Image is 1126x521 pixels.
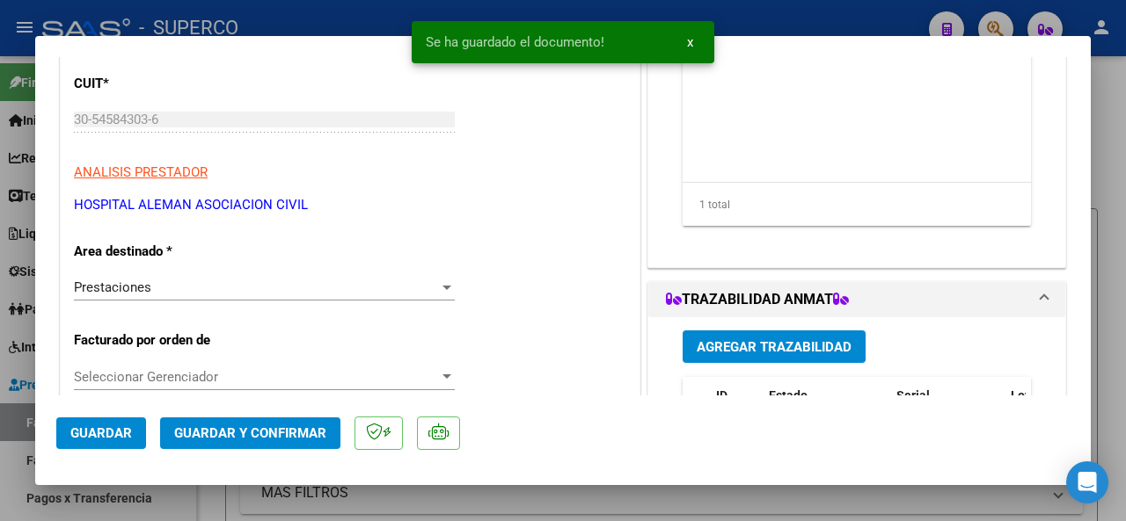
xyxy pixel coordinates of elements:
h1: TRAZABILIDAD ANMAT [666,289,849,310]
div: 1 total [683,183,1031,227]
span: Serial [896,388,930,402]
datatable-header-cell: Lote [1004,377,1078,435]
span: ID [716,388,728,402]
p: HOSPITAL ALEMAN ASOCIACION CIVIL [74,195,626,215]
span: x [687,34,693,50]
p: Area destinado * [74,242,239,262]
button: x [673,26,707,58]
button: Agregar Trazabilidad [683,330,866,363]
span: Lote [1011,388,1036,402]
span: Prestaciones [74,279,151,295]
mat-expansion-panel-header: TRAZABILIDAD ANMAT [648,282,1065,317]
span: Seleccionar Gerenciador [74,369,439,385]
p: Facturado por orden de [74,330,239,351]
span: Se ha guardado el documento! [426,33,604,51]
span: Agregar Trazabilidad [697,339,852,355]
button: Guardar [56,417,146,449]
button: Guardar y Confirmar [160,417,340,449]
datatable-header-cell: ID [709,377,762,435]
span: ANALISIS PRESTADOR [74,164,208,180]
datatable-header-cell: Estado [762,377,889,435]
span: Guardar [70,425,132,441]
datatable-header-cell: Serial [889,377,1004,435]
div: Open Intercom Messenger [1066,461,1108,503]
span: Guardar y Confirmar [174,425,326,441]
span: Estado [769,388,808,402]
p: CUIT [74,74,239,94]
